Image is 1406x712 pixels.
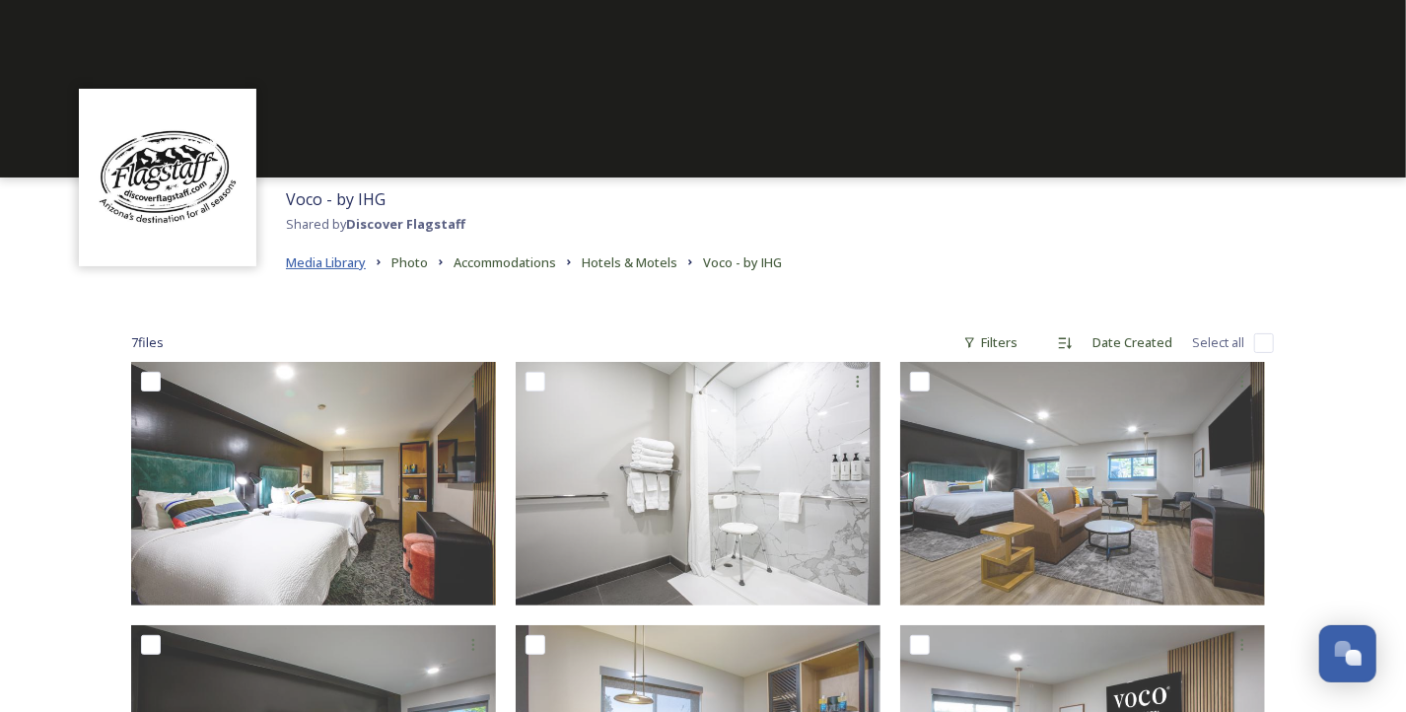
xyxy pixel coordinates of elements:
button: Open Chat [1319,625,1376,682]
span: Select all [1192,333,1244,352]
span: Media Library [286,253,366,271]
a: Media Library [286,250,366,274]
img: Accessible room Bathroom.jpg [516,362,880,605]
a: Voco - by IHG [703,250,782,274]
div: Date Created [1083,323,1182,362]
span: Voco - by IHG [286,188,386,210]
div: Filters [953,323,1027,362]
span: Hotels & Motels [582,253,677,271]
a: Hotels & Motels [582,250,677,274]
span: 7 file s [131,333,164,352]
img: King Suit Wooden Floor.jpg [900,362,1265,605]
a: Accommodations [454,250,556,274]
img: Double Queen Room View.jpg [131,362,496,605]
span: Accommodations [454,253,556,271]
span: Shared by [286,215,465,233]
span: Voco - by IHG [703,253,782,271]
img: Untitled%20design%20(1).png [89,99,246,256]
a: Photo [391,250,428,274]
strong: Discover Flagstaff [346,215,465,233]
span: Photo [391,253,428,271]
